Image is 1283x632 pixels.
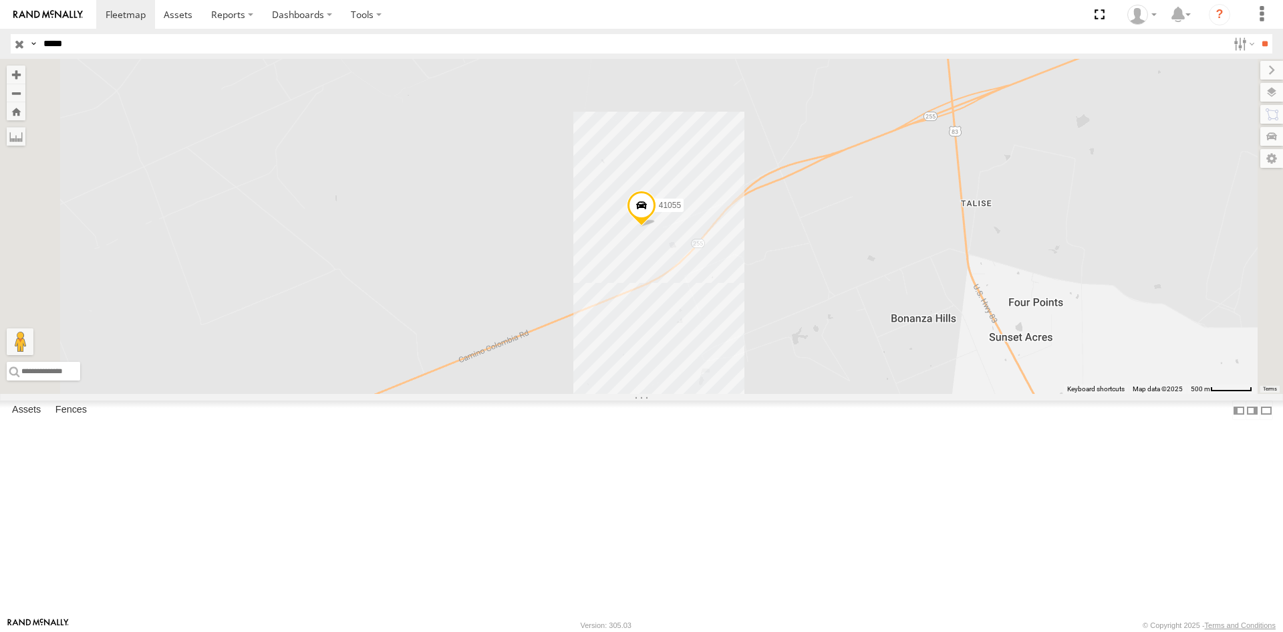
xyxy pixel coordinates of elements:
[28,34,39,54] label: Search Query
[1260,401,1273,420] label: Hide Summary Table
[581,621,631,629] div: Version: 305.03
[1187,385,1256,394] button: Map Scale: 500 m per 59 pixels
[5,401,47,420] label: Assets
[49,401,94,420] label: Fences
[1133,385,1183,393] span: Map data ©2025
[1246,401,1259,420] label: Dock Summary Table to the Right
[1260,149,1283,168] label: Map Settings
[1263,387,1277,392] a: Terms
[7,66,25,84] button: Zoom in
[1191,385,1210,393] span: 500 m
[1228,34,1257,54] label: Search Filter Options
[659,201,681,210] span: 41055
[13,10,83,19] img: rand-logo.svg
[1205,621,1276,629] a: Terms and Conditions
[7,84,25,102] button: Zoom out
[1232,401,1246,420] label: Dock Summary Table to the Left
[7,328,33,355] button: Drag Pegman onto the map to open Street View
[1143,621,1276,629] div: © Copyright 2025 -
[7,619,69,632] a: Visit our Website
[1123,5,1161,25] div: Carlos Ortiz
[7,102,25,120] button: Zoom Home
[1067,385,1125,394] button: Keyboard shortcuts
[7,127,25,146] label: Measure
[1209,4,1230,25] i: ?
